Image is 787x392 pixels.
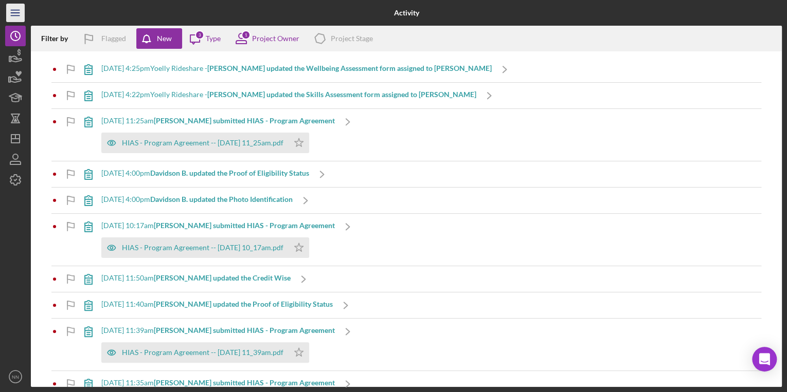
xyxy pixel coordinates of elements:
[154,221,335,230] b: [PERSON_NAME] submitted HIAS - Program Agreement
[12,374,19,380] text: NN
[76,28,136,49] button: Flagged
[195,30,204,40] div: 3
[136,28,182,49] button: New
[101,90,476,99] div: [DATE] 4:22pm Yoelly Rideshare -
[150,195,293,203] b: Davidson B. updated the Photo Identification
[101,195,293,203] div: [DATE] 4:00pm
[101,64,492,72] div: [DATE] 4:25pm Yoelly Rideshare -
[76,161,335,187] a: [DATE] 4:00pmDavidson B. updated the Proof of Eligibility Status
[122,139,283,147] div: HIAS - Program Agreement -- [DATE] 11_25am.pdf
[76,188,318,213] a: [DATE] 4:00pmDavidson B. updated the Photo Identification
[331,34,373,43] div: Project Stage
[76,109,361,161] a: [DATE] 11:25am[PERSON_NAME] submitted HIAS - Program AgreementHIAS - Program Agreement -- [DATE] ...
[101,221,335,230] div: [DATE] 10:17am
[101,379,335,387] div: [DATE] 11:35am
[101,169,309,177] div: [DATE] 4:00pm
[154,300,333,308] b: [PERSON_NAME] updated the Proof of Eligibility Status
[252,34,299,43] div: Project Owner
[157,28,172,49] div: New
[76,292,359,318] a: [DATE] 11:40am[PERSON_NAME] updated the Proof of Eligibility Status
[122,244,283,252] div: HIAS - Program Agreement -- [DATE] 10_17am.pdf
[101,326,335,334] div: [DATE] 11:39am
[101,133,309,153] button: HIAS - Program Agreement -- [DATE] 11_25am.pdf
[394,9,419,17] b: Activity
[101,274,291,282] div: [DATE] 11:50am
[154,116,335,125] b: [PERSON_NAME] submitted HIAS - Program Agreement
[101,237,309,258] button: HIAS - Program Agreement -- [DATE] 10_17am.pdf
[154,273,291,282] b: [PERSON_NAME] updated the Credit Wise
[101,342,309,363] button: HIAS - Program Agreement -- [DATE] 11_39am.pdf
[76,57,517,82] a: [DATE] 4:25pmYoelly Rideshare -[PERSON_NAME] updated the Wellbeing Assessment form assigned to [P...
[207,90,476,99] b: [PERSON_NAME] updated the Skills Assessment form assigned to [PERSON_NAME]
[101,300,333,308] div: [DATE] 11:40am
[154,326,335,334] b: [PERSON_NAME] submitted HIAS - Program Agreement
[207,64,492,72] b: [PERSON_NAME] updated the Wellbeing Assessment form assigned to [PERSON_NAME]
[752,347,777,371] div: Open Intercom Messenger
[241,30,251,40] div: 1
[154,378,335,387] b: [PERSON_NAME] submitted HIAS - Program Agreement
[5,366,26,387] button: NN
[122,348,283,357] div: HIAS - Program Agreement -- [DATE] 11_39am.pdf
[101,28,126,49] div: Flagged
[76,83,502,108] a: [DATE] 4:22pmYoelly Rideshare -[PERSON_NAME] updated the Skills Assessment form assigned to [PERS...
[76,214,361,266] a: [DATE] 10:17am[PERSON_NAME] submitted HIAS - Program AgreementHIAS - Program Agreement -- [DATE] ...
[101,117,335,125] div: [DATE] 11:25am
[206,34,221,43] div: Type
[150,169,309,177] b: Davidson B. updated the Proof of Eligibility Status
[41,34,76,43] div: Filter by
[76,266,316,292] a: [DATE] 11:50am[PERSON_NAME] updated the Credit Wise
[76,319,361,370] a: [DATE] 11:39am[PERSON_NAME] submitted HIAS - Program AgreementHIAS - Program Agreement -- [DATE] ...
